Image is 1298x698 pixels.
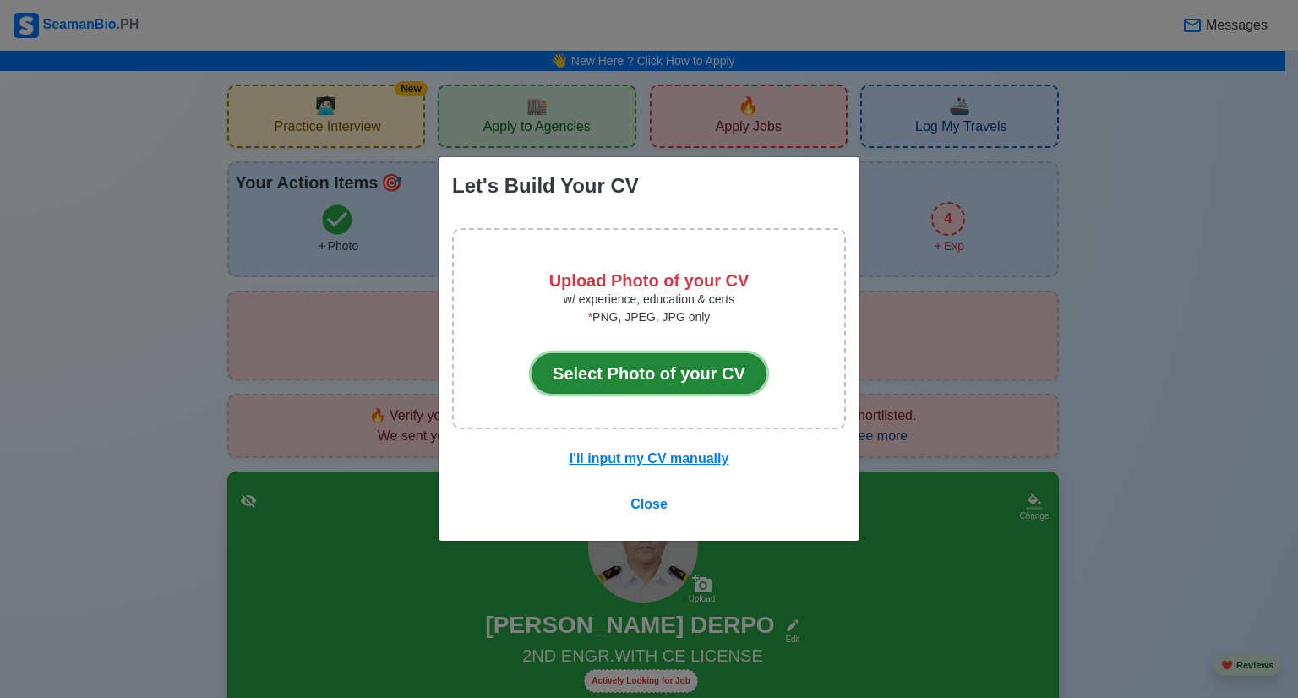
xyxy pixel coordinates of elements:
[532,308,766,340] p: PNG, JPEG, JPG only
[559,443,740,475] button: I'll input my CV manually
[532,291,766,308] p: w/ experience, education & certs
[619,488,679,521] button: Close
[532,353,766,394] button: Select Photo of your CV
[570,451,729,466] u: I'll input my CV manually
[452,171,639,201] div: Let's Build Your CV
[630,497,668,511] span: Close
[532,270,766,291] h5: Upload Photo of your CV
